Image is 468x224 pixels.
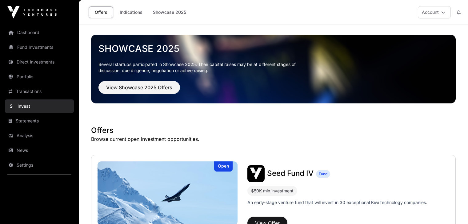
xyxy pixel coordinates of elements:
[5,114,74,128] a: Statements
[247,165,265,182] img: Seed Fund IV
[5,55,74,69] a: Direct Investments
[106,84,172,91] span: View Showcase 2025 Offers
[319,172,327,176] span: Fund
[98,43,448,54] a: Showcase 2025
[437,195,468,224] iframe: Chat Widget
[149,6,190,18] a: Showcase 2025
[7,6,57,18] img: Icehouse Ventures Logo
[247,199,427,206] p: An early-stage venture fund that will invest in 30 exceptional Kiwi technology companies.
[5,85,74,98] a: Transactions
[267,169,314,178] span: Seed Fund IV
[214,161,233,172] div: Open
[5,144,74,157] a: News
[91,35,456,103] img: Showcase 2025
[251,187,294,195] div: $50K min investment
[98,87,180,93] a: View Showcase 2025 Offers
[5,129,74,142] a: Analysis
[91,126,456,135] h1: Offers
[5,26,74,39] a: Dashboard
[5,70,74,83] a: Portfolio
[116,6,146,18] a: Indications
[98,81,180,94] button: View Showcase 2025 Offers
[247,186,297,196] div: $50K min investment
[98,61,305,74] p: Several startups participated in Showcase 2025. Their capital raises may be at different stages o...
[418,6,451,18] button: Account
[267,170,314,178] a: Seed Fund IV
[91,135,456,143] p: Browse current open investment opportunities.
[5,99,74,113] a: Invest
[89,6,113,18] a: Offers
[5,158,74,172] a: Settings
[5,41,74,54] a: Fund Investments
